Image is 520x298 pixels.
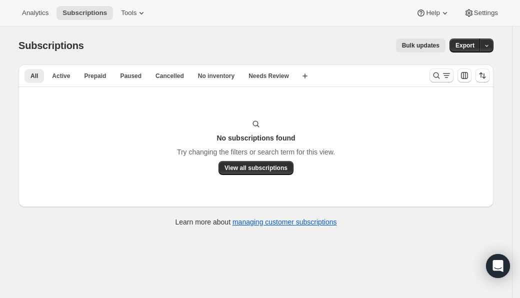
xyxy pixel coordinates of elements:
button: Export [449,38,480,52]
button: Search and filter results [429,68,453,82]
button: Create new view [297,69,313,83]
button: Tools [115,6,152,20]
span: Analytics [22,9,48,17]
p: Try changing the filters or search term for this view. [177,147,335,157]
span: Tools [121,9,136,17]
span: Subscriptions [62,9,107,17]
span: Settings [474,9,498,17]
button: Settings [458,6,504,20]
span: Paused [120,72,141,80]
button: Analytics [16,6,54,20]
span: Cancelled [155,72,184,80]
p: Learn more about [175,217,337,227]
button: View all subscriptions [218,161,293,175]
div: Open Intercom Messenger [486,254,510,278]
span: Export [455,41,474,49]
a: managing customer subscriptions [232,218,337,226]
button: Customize table column order and visibility [457,68,471,82]
span: Active [52,72,70,80]
span: View all subscriptions [224,164,287,172]
span: Prepaid [84,72,106,80]
button: Help [410,6,455,20]
button: Bulk updates [396,38,445,52]
span: Help [426,9,439,17]
span: Needs Review [248,72,289,80]
span: Bulk updates [402,41,439,49]
span: Subscriptions [18,40,84,51]
span: No inventory [198,72,234,80]
h3: No subscriptions found [216,133,295,143]
button: Subscriptions [56,6,113,20]
span: All [30,72,38,80]
button: Sort the results [475,68,489,82]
